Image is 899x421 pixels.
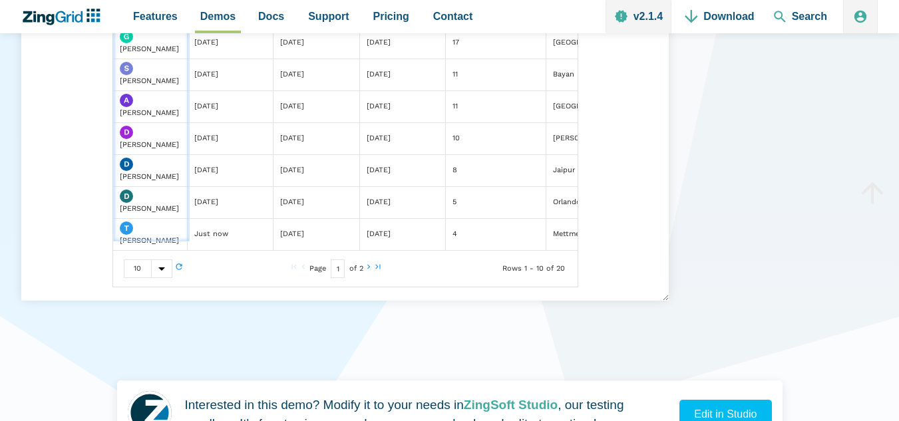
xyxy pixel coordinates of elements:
div: 11 [452,69,458,81]
img: Avatar N/A [120,62,133,75]
div: [DATE] [367,228,391,241]
div: [DATE] [367,69,391,81]
img: Avatar N/A [120,190,133,203]
div: [DATE] [194,164,218,177]
a: ZingChart Logo. Click to return to the homepage [21,9,107,25]
div: Just now [194,228,228,241]
div: [DATE] [367,196,391,209]
span: Features [133,7,178,25]
div: [DATE] [279,164,303,177]
div: [DATE] [279,69,303,81]
div: 11 [452,100,458,113]
div: [DATE] [194,100,218,113]
div: 4 [452,228,457,241]
div: [DATE] [194,69,218,81]
div: [GEOGRAPHIC_DATA] [552,37,627,49]
zg-button: reload [174,262,184,275]
div: [PERSON_NAME] [552,132,612,145]
span: [PERSON_NAME] [120,204,179,213]
zg-text: - [530,266,534,272]
zg-text: 10 [536,266,544,272]
div: [DATE] [367,132,391,145]
div: Orlando [552,196,580,209]
div: [DATE] [367,37,391,49]
strong: ZingSoft Studio [464,398,558,412]
zg-text: Page [309,266,326,272]
div: [DATE] [279,228,303,241]
div: Jaipur [552,164,574,177]
span: Docs [258,7,284,25]
span: Support [308,7,349,25]
span: Demos [200,7,236,25]
div: [DATE] [194,37,218,49]
span: [PERSON_NAME] [120,108,179,117]
span: Contact [433,7,473,25]
div: Bayan Lepas [552,69,598,81]
div: [DATE] [279,196,303,209]
zg-button: lastpage [373,262,383,275]
div: Mettmenstetten [552,228,610,241]
zg-text: 20 [556,266,565,272]
img: Avatar N/A [120,158,133,171]
zg-text: of [349,266,357,272]
div: [GEOGRAPHIC_DATA] [552,100,627,113]
span: [PERSON_NAME] [120,76,179,85]
span: Pricing [373,7,409,25]
div: 10 [124,260,151,277]
div: [DATE] [367,164,391,177]
div: 17 [452,37,459,49]
zg-button: nextpage [364,262,373,275]
zg-text: 2 [359,266,363,272]
span: [PERSON_NAME] [120,140,179,149]
input: Current Page [331,259,345,278]
span: [PERSON_NAME] [120,172,179,181]
img: Avatar N/A [120,94,133,107]
div: [DATE] [279,100,303,113]
div: [DATE] [279,132,303,145]
zg-button: prevpage [299,262,308,275]
span: [PERSON_NAME] [120,45,179,53]
zg-text: Rows [502,266,522,272]
zg-text: 1 [524,266,527,272]
img: Avatar N/A [120,126,133,139]
div: 5 [452,196,456,209]
span: [PERSON_NAME] [120,236,179,245]
zg-button: firstpage [289,262,299,275]
img: Avatar N/A [120,221,133,235]
div: 10 [452,132,460,145]
div: [DATE] [194,196,218,209]
div: [DATE] [367,100,391,113]
div: [DATE] [279,37,303,49]
zg-text: of [546,266,554,272]
div: [DATE] [194,132,218,145]
div: 8 [452,164,457,177]
img: Avatar N/A [120,30,133,43]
